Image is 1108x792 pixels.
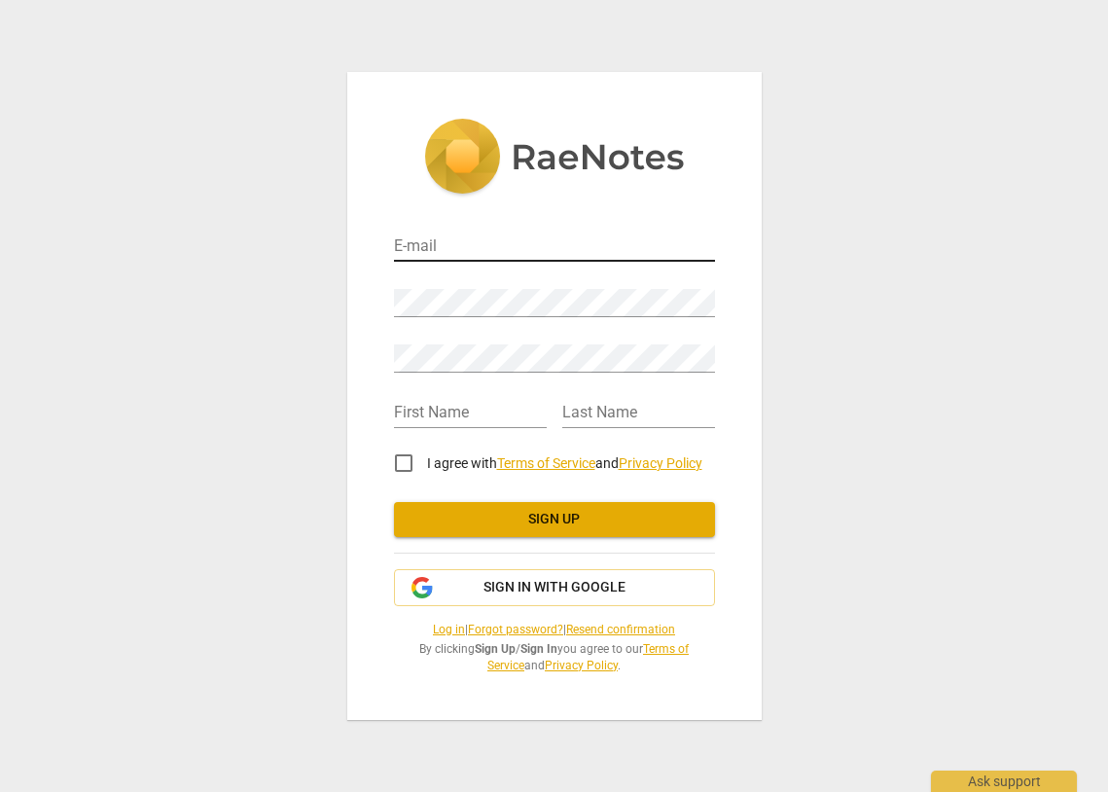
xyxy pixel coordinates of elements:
[497,455,595,471] a: Terms of Service
[619,455,702,471] a: Privacy Policy
[394,622,715,638] span: | |
[394,641,715,673] span: By clicking / you agree to our and .
[520,642,557,656] b: Sign In
[931,771,1077,792] div: Ask support
[487,642,689,672] a: Terms of Service
[410,510,699,529] span: Sign up
[483,578,625,597] span: Sign in with Google
[394,569,715,606] button: Sign in with Google
[545,659,618,672] a: Privacy Policy
[566,623,675,636] a: Resend confirmation
[475,642,516,656] b: Sign Up
[394,502,715,537] button: Sign up
[424,119,685,198] img: 5ac2273c67554f335776073100b6d88f.svg
[433,623,465,636] a: Log in
[468,623,563,636] a: Forgot password?
[427,455,702,471] span: I agree with and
